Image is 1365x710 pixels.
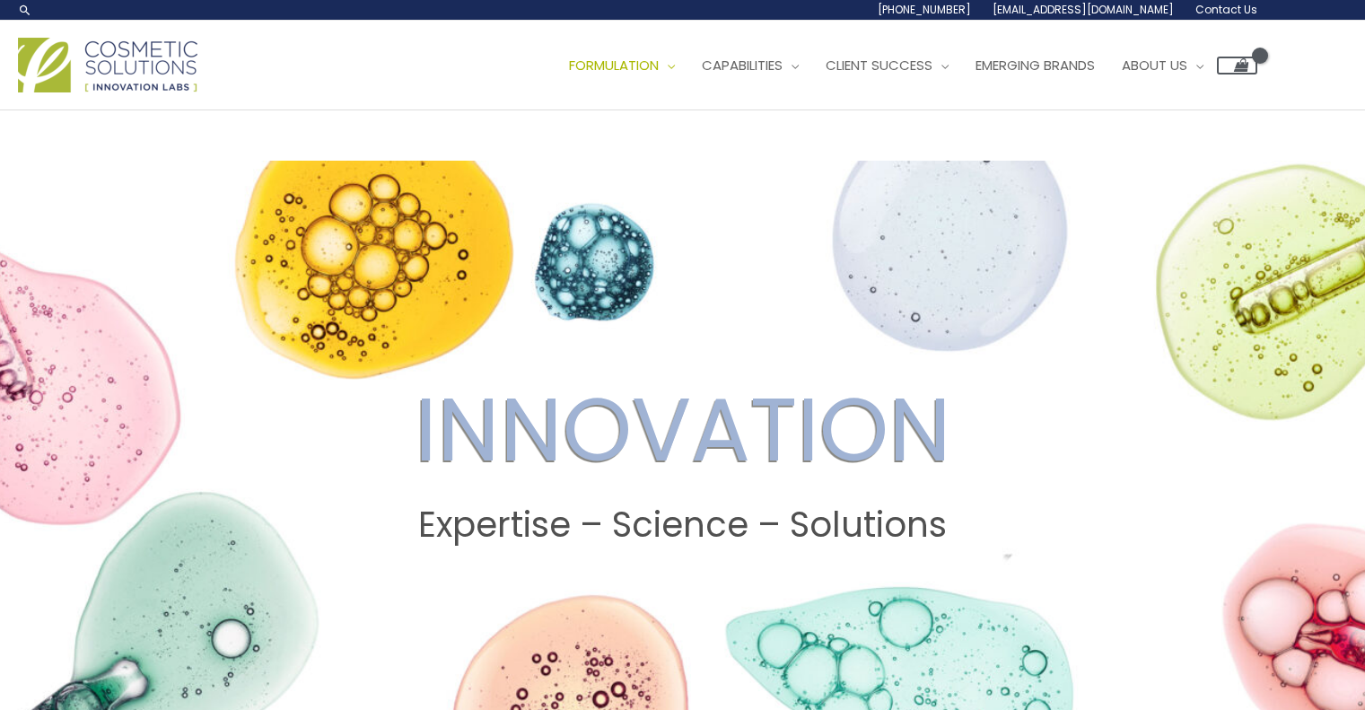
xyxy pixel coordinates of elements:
[1217,57,1257,75] a: View Shopping Cart, empty
[826,56,932,75] span: Client Success
[1122,56,1187,75] span: About Us
[1108,39,1217,92] a: About Us
[542,39,1257,92] nav: Site Navigation
[702,56,783,75] span: Capabilities
[812,39,962,92] a: Client Success
[17,377,1348,483] h2: INNOVATION
[569,56,659,75] span: Formulation
[17,504,1348,546] h2: Expertise – Science – Solutions
[18,3,32,17] a: Search icon link
[993,2,1174,17] span: [EMAIL_ADDRESS][DOMAIN_NAME]
[18,38,197,92] img: Cosmetic Solutions Logo
[962,39,1108,92] a: Emerging Brands
[1195,2,1257,17] span: Contact Us
[688,39,812,92] a: Capabilities
[976,56,1095,75] span: Emerging Brands
[878,2,971,17] span: [PHONE_NUMBER]
[556,39,688,92] a: Formulation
